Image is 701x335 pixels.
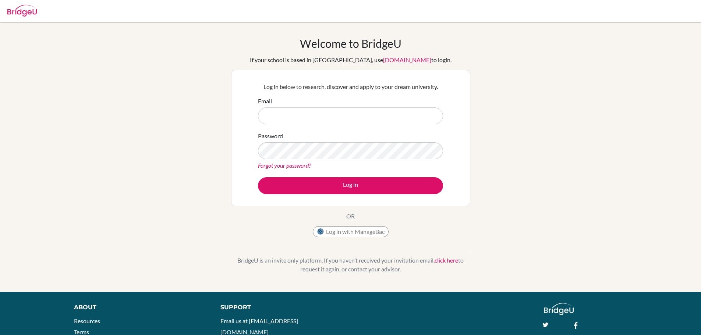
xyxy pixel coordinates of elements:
[300,37,401,50] h1: Welcome to BridgeU
[346,212,355,221] p: OR
[258,162,311,169] a: Forgot your password?
[435,257,458,264] a: click here
[383,56,431,63] a: [DOMAIN_NAME]
[258,177,443,194] button: Log in
[313,226,389,237] button: Log in with ManageBac
[544,303,574,315] img: logo_white@2x-f4f0deed5e89b7ecb1c2cc34c3e3d731f90f0f143d5ea2071677605dd97b5244.png
[258,97,272,106] label: Email
[74,317,100,324] a: Resources
[258,82,443,91] p: Log in below to research, discover and apply to your dream university.
[231,256,470,274] p: BridgeU is an invite only platform. If you haven’t received your invitation email, to request it ...
[74,303,204,312] div: About
[220,303,342,312] div: Support
[250,56,452,64] div: If your school is based in [GEOGRAPHIC_DATA], use to login.
[258,132,283,140] label: Password
[7,5,37,17] img: Bridge-U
